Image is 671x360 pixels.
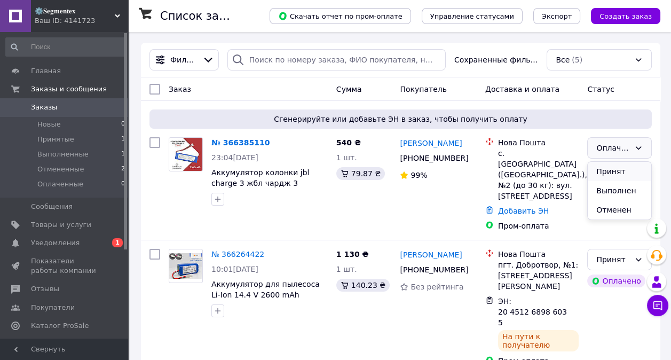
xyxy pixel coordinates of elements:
span: Заказы [31,103,57,112]
span: 99% [411,171,427,179]
span: 10:01[DATE] [211,265,258,273]
span: Уведомления [31,238,80,248]
span: Покупатель [400,85,447,93]
span: 1 [121,135,125,144]
span: Все [556,54,570,65]
li: Выполнен [588,181,651,200]
span: 2 [121,165,125,174]
img: Фото товару [169,253,202,279]
span: Оплаченные [37,179,83,189]
span: Товары и услуги [31,220,91,230]
a: [PERSON_NAME] [400,249,462,260]
span: Заказы и сообщения [31,84,107,94]
div: Нова Пошта [498,137,579,148]
a: Добавить ЭН [498,207,549,215]
span: 1 [121,150,125,159]
div: 79.87 ₴ [336,167,385,180]
div: Ваш ID: 4141723 [35,16,128,26]
span: Показатели работы компании [31,256,99,276]
div: пгт. Добротвор, №1: [STREET_ADDRESS][PERSON_NAME] [498,260,579,292]
span: 540 ₴ [336,138,361,147]
div: 140.23 ₴ [336,279,390,292]
span: Скачать отчет по пром-оплате [278,11,402,21]
span: Сохраненные фильтры: [454,54,538,65]
img: Фото товару [169,138,202,171]
span: Главная [31,66,61,76]
span: Новые [37,120,61,129]
h1: Список заказов [160,10,252,22]
button: Экспорт [533,8,580,24]
span: Сумма [336,85,362,93]
span: Отзывы [31,284,59,294]
span: Заказ [169,85,191,93]
a: Фото товару [169,249,203,283]
li: Принят [588,162,651,181]
button: Чат с покупателем [647,295,668,316]
div: с. [GEOGRAPHIC_DATA] ([GEOGRAPHIC_DATA].), №2 (до 30 кг): вул. [STREET_ADDRESS] [498,148,579,201]
span: 0 [121,179,125,189]
div: [PHONE_NUMBER] [398,151,468,166]
div: Нова Пошта [498,249,579,260]
a: № 366385110 [211,138,270,147]
a: Аккумулятор колонки jbl charge 3 жбл чардж 3 GSP1029102A CS-JML330SL АКБ Батарея 7500 mAh SGX24 [211,168,316,220]
input: Поиск [5,37,126,57]
span: Принятые [37,135,74,144]
div: Пром-оплата [498,221,579,231]
span: ЭН: 20 4512 6898 6035 [498,297,567,327]
div: Оплаченный [596,142,630,154]
span: Фильтры [170,54,198,65]
span: 23:04[DATE] [211,153,258,162]
a: [PERSON_NAME] [400,138,462,148]
a: Аккумулятор для пылесоса Li-Ion 14.4 V 2600 mAh батарея для Xiaomi, Rowenta, Tefal, PUPPYOO, iSwe... [211,280,320,331]
button: Создать заказ [591,8,660,24]
span: 1 [112,238,123,247]
a: Фото товару [169,137,203,171]
a: Создать заказ [580,11,660,20]
span: Сообщения [31,202,73,212]
span: Управление статусами [430,12,514,20]
a: № 366264422 [211,250,264,259]
span: Создать заказ [599,12,652,20]
span: Сгенерируйте или добавьте ЭН в заказ, чтобы получить оплату [154,114,648,124]
span: Доставка и оплата [485,85,559,93]
span: Выполненные [37,150,89,159]
span: 1 шт. [336,265,357,273]
div: [PHONE_NUMBER] [398,262,468,277]
span: Покупатели [31,303,75,312]
span: 1 шт. [336,153,357,162]
span: 0 [121,120,125,129]
input: Поиск по номеру заказа, ФИО покупателя, номеру телефона, Email, номеру накладной [227,49,446,71]
span: Отмененные [37,165,84,174]
button: Управление статусами [422,8,523,24]
button: Скачать отчет по пром-оплате [270,8,411,24]
span: (5) [572,56,582,64]
div: Оплачено [587,275,645,287]
span: Каталог ProSale [31,321,89,331]
div: На пути к получателю [498,330,579,351]
span: Экспорт [542,12,572,20]
span: 1 130 ₴ [336,250,369,259]
span: Статус [587,85,614,93]
span: ⚙️𝐒𝐞𝐠𝐦𝐞𝐧𝐭𝐞𝐱 [35,6,115,16]
div: Принят [596,254,630,265]
span: Без рейтинга [411,283,463,291]
li: Отменен [588,200,651,220]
